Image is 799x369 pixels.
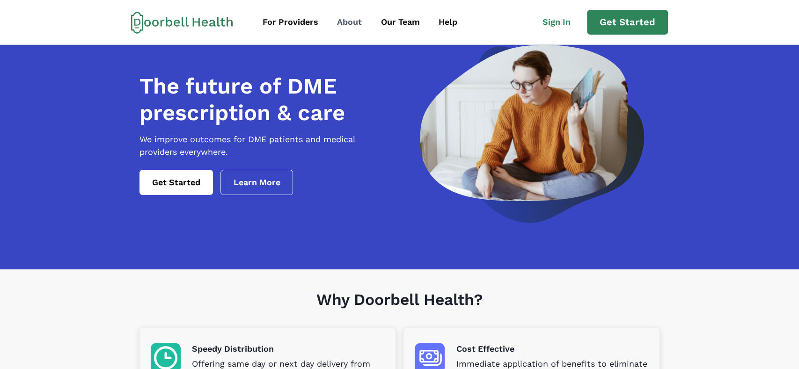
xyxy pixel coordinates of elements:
a: Our Team [373,12,428,33]
div: Our Team [381,16,420,29]
a: Help [430,12,466,33]
p: We improve outcomes for DME patients and medical providers everywhere. [139,133,394,159]
a: Learn More [220,170,293,195]
h1: The future of DME prescription & care [139,73,394,126]
div: For Providers [263,16,318,29]
a: Sign In [534,12,587,33]
div: Help [439,16,457,29]
div: About [337,16,362,29]
a: Get Started [139,170,213,195]
a: About [329,12,370,33]
a: For Providers [254,12,327,33]
h1: Why Doorbell Health? [139,290,660,328]
img: a woman looking at a computer [420,45,644,223]
a: Get Started [587,10,668,35]
p: Cost Effective [456,343,648,355]
p: Speedy Distribution [192,343,384,355]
